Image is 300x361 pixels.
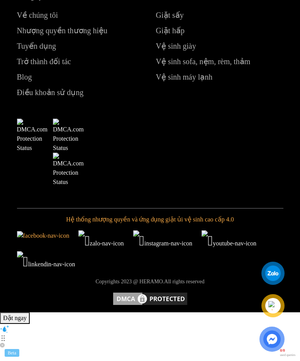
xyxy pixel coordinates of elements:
img: facebook-nav-icon [17,231,69,240]
a: Điều khoản sử dụng [17,88,84,97]
a: Tuyển dụng [17,42,56,50]
a: Giặt sấy [156,11,184,19]
a: Nhượng quyền thương hiệu [17,26,108,35]
a: Giặt hấp [156,26,185,35]
img: DMCA.com Protection Status [53,153,84,187]
a: Trở thành đối tác [17,57,71,66]
img: linkendin-nav-icon [17,251,75,272]
a: DMCA.com Protection Status [112,295,189,301]
img: zalo-nav-icon [78,230,124,251]
div: Beta [5,349,19,357]
img: DMCA.com Protection Status [112,291,189,307]
img: youtube-nav-icon [202,230,256,251]
a: Vệ sinh sofa, nệm, rèm, thảm [156,57,251,66]
img: DMCA.com Protection Status [53,119,84,153]
img: phone-icon [268,301,278,310]
a: Hệ thống nhượng quyền và ứng dụng giặt ủi vệ sinh cao cấp 4.0 [66,216,234,223]
a: Về chúng tôi [17,11,58,19]
a: Vệ sinh máy lạnh [156,73,213,81]
p: Copyrights 2023 @ HERAMO.All rights reserved [17,278,283,286]
a: phone-icon [262,295,284,317]
img: instagram-nav-icon [133,230,193,251]
img: DMCA.com Protection Status [17,119,48,187]
span: used queries [280,353,295,357]
a: Vệ sinh giày [156,42,196,50]
a: Blog [17,73,32,81]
